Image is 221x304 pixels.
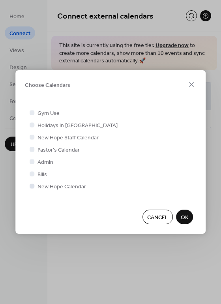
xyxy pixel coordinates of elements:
[37,171,47,179] span: Bills
[37,122,118,130] span: Holidays in [GEOGRAPHIC_DATA]
[147,214,168,222] span: Cancel
[37,134,99,142] span: New Hope Staff Calendar
[37,109,60,118] span: Gym Use
[37,183,86,191] span: New Hope Calendar
[37,158,53,167] span: Admin
[37,146,80,154] span: Pastor's Calendar
[25,81,70,89] span: Choose Calendars
[181,214,188,222] span: OK
[176,210,193,224] button: OK
[142,210,173,224] button: Cancel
